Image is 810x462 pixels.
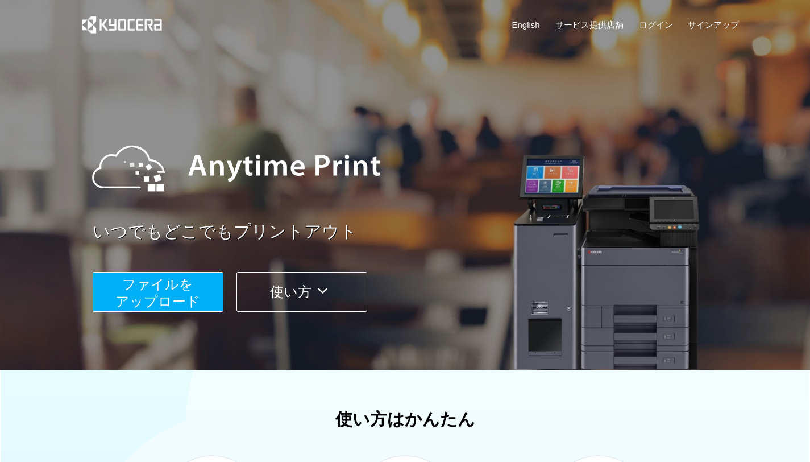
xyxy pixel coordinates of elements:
a: サービス提供店舗 [555,19,624,31]
a: サインアップ [688,19,739,31]
button: ファイルを​​アップロード [93,272,223,312]
a: いつでもどこでもプリントアウト [93,220,746,244]
a: English [512,19,540,31]
span: ファイルを ​​アップロード [115,277,200,309]
button: 使い方 [236,272,367,312]
a: ログイン [639,19,673,31]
